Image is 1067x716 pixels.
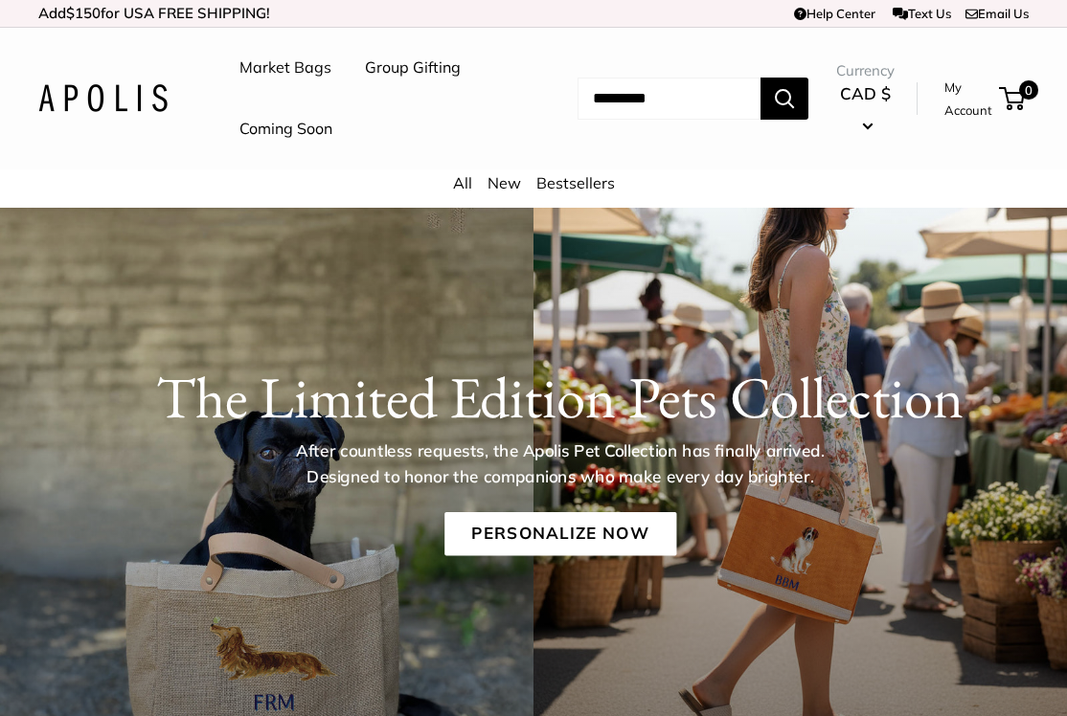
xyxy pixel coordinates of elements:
[536,173,615,192] a: Bestsellers
[239,115,332,144] a: Coming Soon
[453,173,472,192] a: All
[1001,87,1025,110] a: 0
[944,76,992,123] a: My Account
[444,512,676,556] a: Personalize Now
[1019,80,1038,100] span: 0
[38,84,168,112] img: Apolis
[578,78,761,120] input: Search...
[264,438,856,489] p: After countless requests, the Apolis Pet Collection has finally arrived. Designed to honor the co...
[965,6,1029,21] a: Email Us
[761,78,808,120] button: Search
[365,54,461,82] a: Group Gifting
[90,364,1031,433] h1: The Limited Edition Pets Collection
[893,6,951,21] a: Text Us
[836,78,895,140] button: CAD $
[66,4,101,22] span: $150
[488,173,521,192] a: New
[794,6,875,21] a: Help Center
[239,54,331,82] a: Market Bags
[840,83,891,103] span: CAD $
[836,57,895,84] span: Currency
